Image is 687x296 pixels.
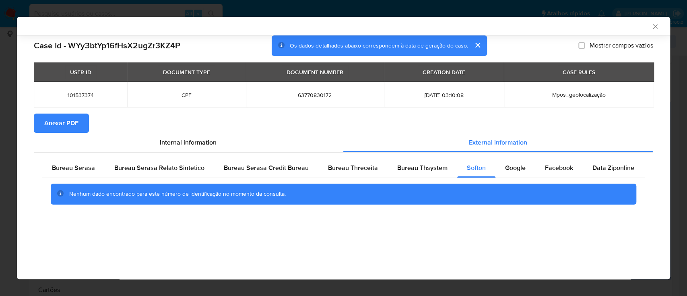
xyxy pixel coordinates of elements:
[394,91,494,99] span: [DATE] 03:10:08
[137,91,236,99] span: CPF
[224,163,309,172] span: Bureau Serasa Credit Bureau
[418,65,470,79] div: CREATION DATE
[558,65,600,79] div: CASE RULES
[651,23,658,30] button: Fechar a janela
[158,65,215,79] div: DOCUMENT TYPE
[282,65,348,79] div: DOCUMENT NUMBER
[34,133,653,152] div: Detailed info
[34,114,89,133] button: Anexar PDF
[397,163,448,172] span: Bureau Thsystem
[545,163,573,172] span: Facebook
[590,41,653,50] span: Mostrar campos vazios
[43,91,118,99] span: 101537374
[290,41,468,50] span: Os dados detalhados abaixo correspondem à data de geração do caso.
[592,163,634,172] span: Data Ziponline
[256,91,374,99] span: 63770830172
[42,158,645,178] div: Detailed external info
[69,190,286,198] span: Nenhum dado encontrado para este número de identificação no momento da consulta.
[328,163,378,172] span: Bureau Threceita
[469,138,527,147] span: External information
[160,138,217,147] span: Internal information
[578,42,585,49] input: Mostrar campos vazios
[114,163,204,172] span: Bureau Serasa Relato Sintetico
[34,40,180,51] h2: Case Id - WYy3btYp16fHsX2ugZr3KZ4P
[467,163,486,172] span: Softon
[552,91,606,99] span: Mpos_geolocalização
[52,163,95,172] span: Bureau Serasa
[17,17,670,279] div: closure-recommendation-modal
[505,163,526,172] span: Google
[44,114,78,132] span: Anexar PDF
[468,35,487,55] button: cerrar
[65,65,96,79] div: USER ID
